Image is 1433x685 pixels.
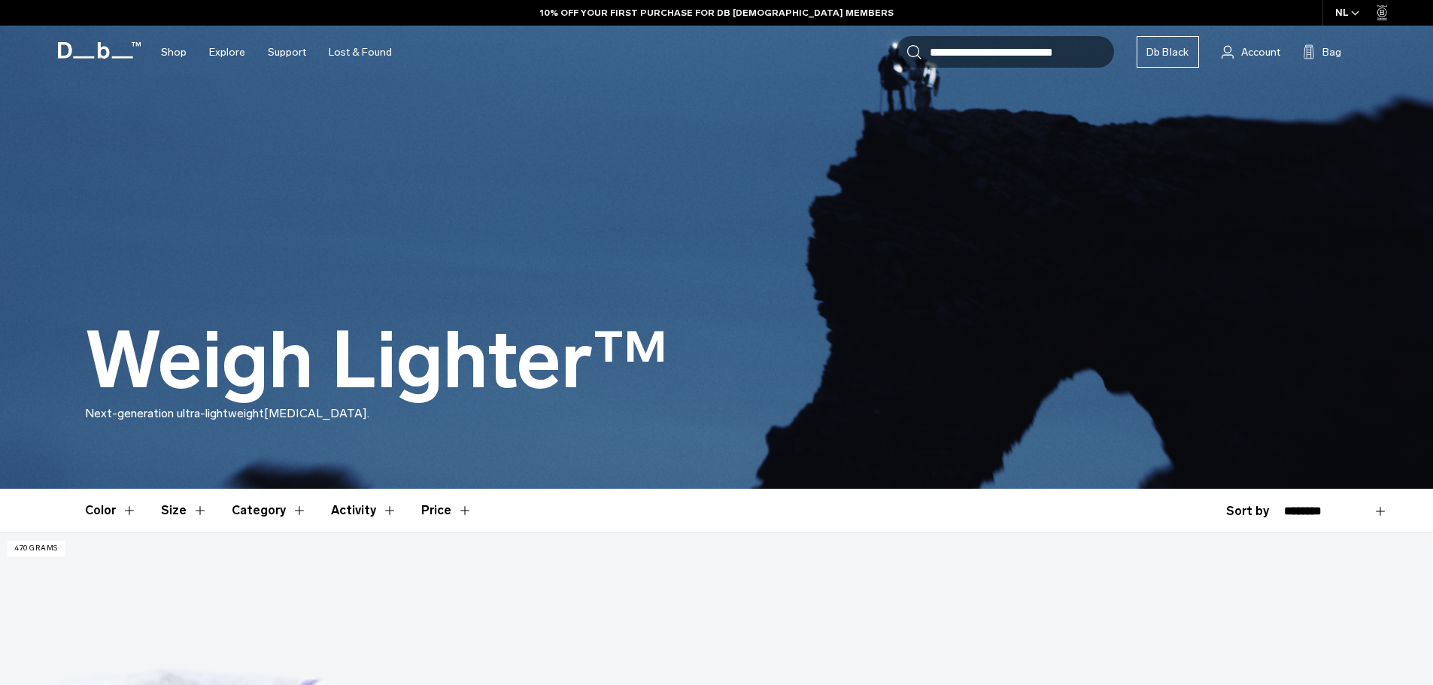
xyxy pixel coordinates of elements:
a: Shop [161,26,187,79]
a: Support [268,26,306,79]
span: Bag [1322,44,1341,60]
button: Toggle Filter [161,489,208,532]
h1: Weigh Lighter™ [85,317,668,405]
a: Explore [209,26,245,79]
p: 470 grams [8,541,65,556]
a: 10% OFF YOUR FIRST PURCHASE FOR DB [DEMOGRAPHIC_DATA] MEMBERS [540,6,894,20]
span: Next-generation ultra-lightweight [85,406,264,420]
button: Toggle Filter [331,489,397,532]
span: Account [1241,44,1280,60]
nav: Main Navigation [150,26,403,79]
button: Bag [1303,43,1341,61]
a: Account [1222,43,1280,61]
a: Lost & Found [329,26,392,79]
button: Toggle Filter [85,489,137,532]
button: Toggle Price [421,489,472,532]
button: Toggle Filter [232,489,307,532]
span: [MEDICAL_DATA]. [264,406,369,420]
a: Db Black [1137,36,1199,68]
